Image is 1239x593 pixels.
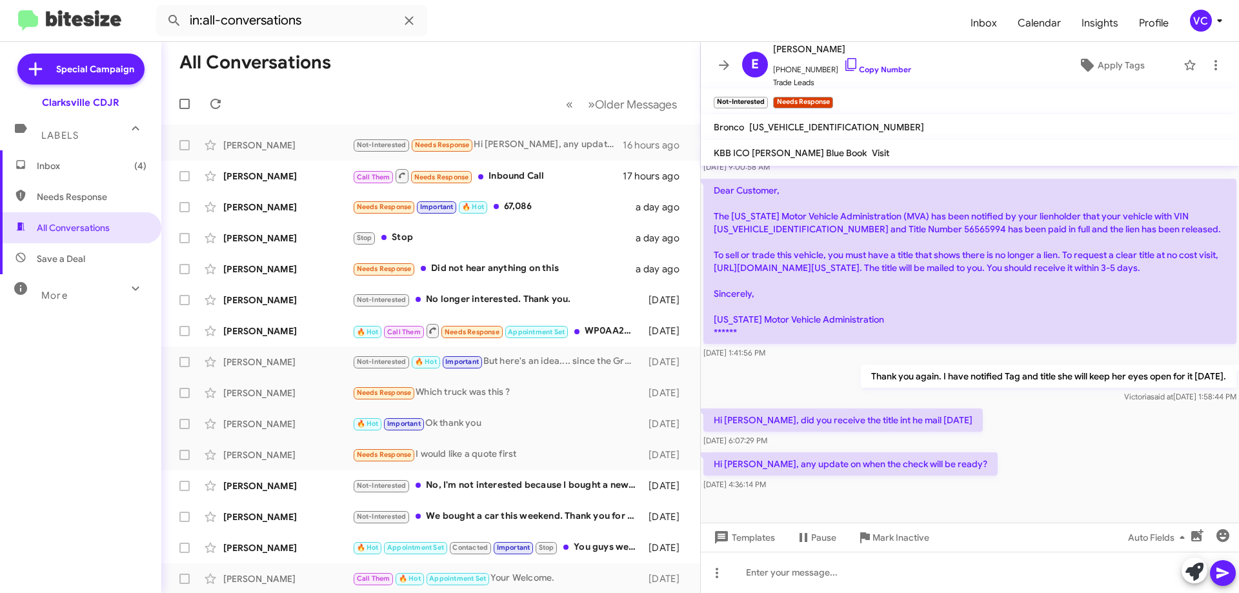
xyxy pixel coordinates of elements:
[1045,54,1177,77] button: Apply Tags
[811,526,836,549] span: Pause
[497,543,530,552] span: Important
[714,97,768,108] small: Not-Interested
[642,510,690,523] div: [DATE]
[1129,5,1179,42] a: Profile
[642,294,690,307] div: [DATE]
[773,97,832,108] small: Needs Response
[56,63,134,75] span: Special Campaign
[387,543,444,552] span: Appointment Set
[223,448,352,461] div: [PERSON_NAME]
[580,91,685,117] button: Next
[352,137,623,152] div: Hi [PERSON_NAME], any update on when the check will be ready?
[357,419,379,428] span: 🔥 Hot
[352,416,642,431] div: Ok thank you
[749,121,924,133] span: [US_VEHICLE_IDENTIFICATION_NUMBER]
[703,348,765,357] span: [DATE] 1:41:56 PM
[595,97,677,112] span: Older Messages
[861,365,1236,388] p: Thank you again. I have notified Tag and title she will keep her eyes open for it [DATE].
[420,203,454,211] span: Important
[387,328,421,336] span: Call Them
[1151,392,1173,401] span: said at
[352,323,642,339] div: WP0AA2A78EL0150503
[357,450,412,459] span: Needs Response
[636,232,690,245] div: a day ago
[714,121,744,133] span: Bronco
[352,230,636,245] div: Stop
[352,447,642,462] div: I would like a quote first
[703,179,1236,344] p: Dear Customer, The [US_STATE] Motor Vehicle Administration (MVA) has been notified by your lienho...
[357,512,407,521] span: Not-Interested
[642,479,690,492] div: [DATE]
[773,57,911,76] span: [PHONE_NUMBER]
[223,294,352,307] div: [PERSON_NAME]
[37,159,146,172] span: Inbox
[357,481,407,490] span: Not-Interested
[357,265,412,273] span: Needs Response
[452,543,488,552] span: Contacted
[223,417,352,430] div: [PERSON_NAME]
[357,296,407,304] span: Not-Interested
[1118,526,1200,549] button: Auto Fields
[703,436,767,445] span: [DATE] 6:07:29 PM
[223,263,352,276] div: [PERSON_NAME]
[357,388,412,397] span: Needs Response
[1007,5,1071,42] a: Calendar
[357,173,390,181] span: Call Them
[357,543,379,552] span: 🔥 Hot
[352,571,642,586] div: Your Welcome.
[352,168,623,184] div: Inbound Call
[223,201,352,214] div: [PERSON_NAME]
[357,328,379,336] span: 🔥 Hot
[1071,5,1129,42] a: Insights
[558,91,581,117] button: Previous
[37,190,146,203] span: Needs Response
[623,170,690,183] div: 17 hours ago
[223,541,352,554] div: [PERSON_NAME]
[714,147,867,159] span: KBB ICO [PERSON_NAME] Blue Book
[711,526,775,549] span: Templates
[773,41,911,57] span: [PERSON_NAME]
[223,170,352,183] div: [PERSON_NAME]
[223,572,352,585] div: [PERSON_NAME]
[357,234,372,242] span: Stop
[415,357,437,366] span: 🔥 Hot
[42,96,119,109] div: Clarksville CDJR
[785,526,847,549] button: Pause
[642,448,690,461] div: [DATE]
[872,526,929,549] span: Mark Inactive
[223,356,352,368] div: [PERSON_NAME]
[134,159,146,172] span: (4)
[352,478,642,493] div: No, I'm not interested because I bought a new Toyota Tundra already. Thank you very much for your...
[352,509,642,524] div: We bought a car this weekend. Thank you for following up.
[352,199,636,214] div: 67,086
[352,354,642,369] div: But here's an idea.... since the Grand's only sell when you drop the 106k + sticker down to mid 8...
[843,65,911,74] a: Copy Number
[566,96,573,112] span: «
[559,91,685,117] nav: Page navigation example
[1128,526,1190,549] span: Auto Fields
[399,574,421,583] span: 🔥 Hot
[223,387,352,399] div: [PERSON_NAME]
[642,356,690,368] div: [DATE]
[223,139,352,152] div: [PERSON_NAME]
[588,96,595,112] span: »
[703,452,998,476] p: Hi [PERSON_NAME], any update on when the check will be ready?
[156,5,427,36] input: Search
[37,221,110,234] span: All Conversations
[703,408,983,432] p: Hi [PERSON_NAME], did you receive the title int he mail [DATE]
[357,141,407,149] span: Not-Interested
[429,574,486,583] span: Appointment Set
[41,130,79,141] span: Labels
[539,543,554,552] span: Stop
[1190,10,1212,32] div: VC
[623,139,690,152] div: 16 hours ago
[415,141,470,149] span: Needs Response
[223,479,352,492] div: [PERSON_NAME]
[462,203,484,211] span: 🔥 Hot
[642,417,690,430] div: [DATE]
[352,261,636,276] div: Did not hear anything on this
[223,232,352,245] div: [PERSON_NAME]
[960,5,1007,42] span: Inbox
